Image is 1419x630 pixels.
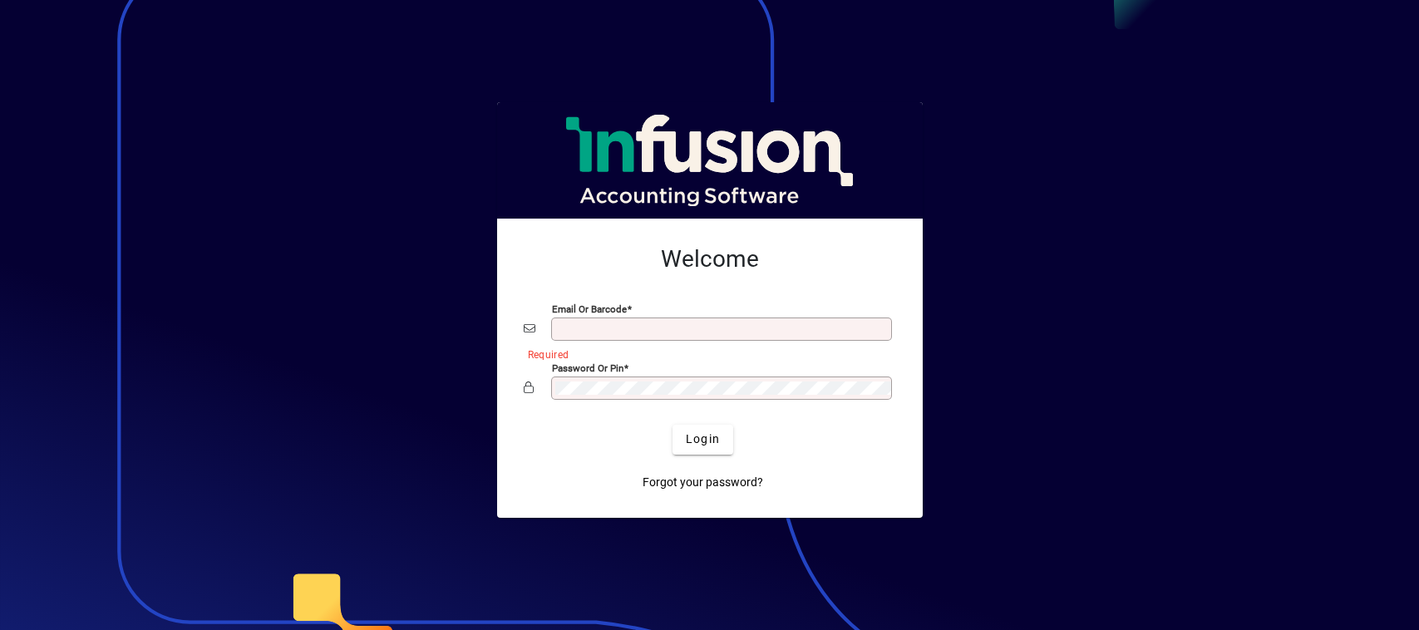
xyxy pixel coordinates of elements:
mat-error: Required [528,345,883,362]
h2: Welcome [524,245,896,273]
span: Login [686,431,720,448]
button: Login [673,425,733,455]
mat-label: Password or Pin [552,362,623,373]
a: Forgot your password? [636,468,770,498]
mat-label: Email or Barcode [552,303,627,314]
span: Forgot your password? [643,474,763,491]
